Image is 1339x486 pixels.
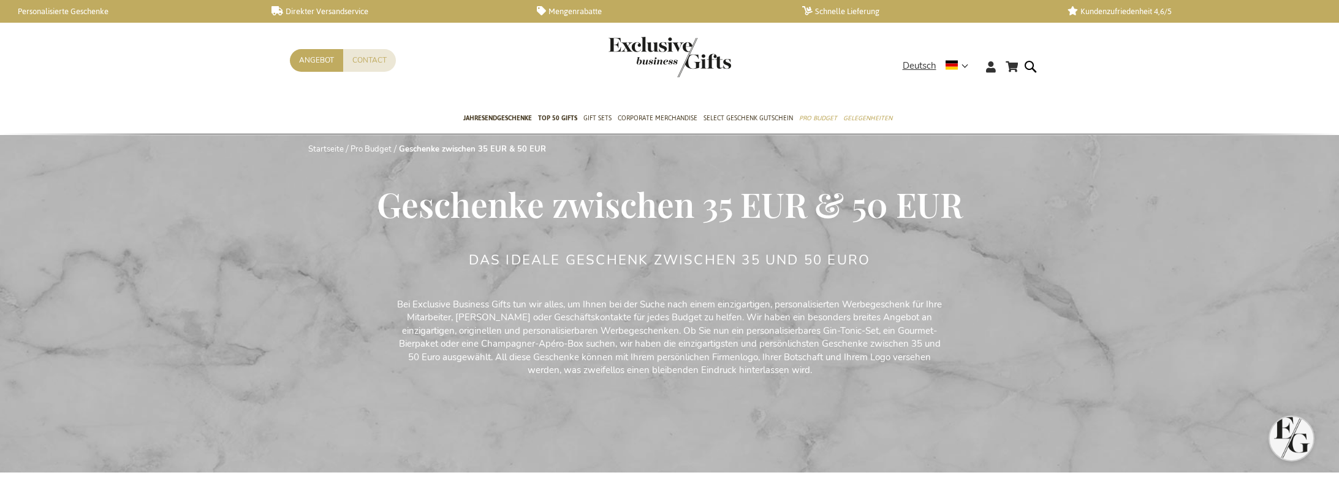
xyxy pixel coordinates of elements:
span: Pro Budget [799,112,837,125]
span: Corporate Merchandise [618,112,697,125]
a: Pro Budget [799,104,837,134]
span: Gift Sets [583,112,612,125]
a: Direkter Versandservice [271,6,517,17]
a: store logo [609,37,670,77]
a: Contact [343,49,396,72]
a: Corporate Merchandise [618,104,697,134]
span: Gelegenheiten [843,112,892,125]
p: Bei Exclusive Business Gifts tun wir alles, um Ihnen bei der Suche nach einem einzigartigen, pers... [394,298,946,377]
span: Geschenke zwischen 35 EUR & 50 EUR [377,181,963,226]
span: Deutsch [903,59,936,73]
a: Gift Sets [583,104,612,134]
a: Personalisierte Geschenke [6,6,252,17]
a: TOP 50 Gifts [538,104,577,134]
strong: Geschenke zwischen 35 EUR & 50 EUR [399,144,546,155]
a: Schnelle Lieferung [802,6,1048,17]
a: Mengenrabatte [537,6,783,17]
a: Gelegenheiten [843,104,892,134]
span: Select Geschenk Gutschein [704,112,793,125]
a: Startseite [308,144,344,155]
span: Jahresendgeschenke [463,112,532,125]
img: Exclusive Business gifts logo [609,37,731,77]
a: Jahresendgeschenke [463,104,532,134]
h2: Das ideale Geschenk zwischen 35 und 50 Euro [469,253,871,268]
a: Angebot [290,49,343,72]
a: Kundenzufriedenheit 4,6/5 [1068,6,1313,17]
a: Pro Budget [351,144,392,155]
span: TOP 50 Gifts [538,112,577,125]
a: Select Geschenk Gutschein [704,104,793,134]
